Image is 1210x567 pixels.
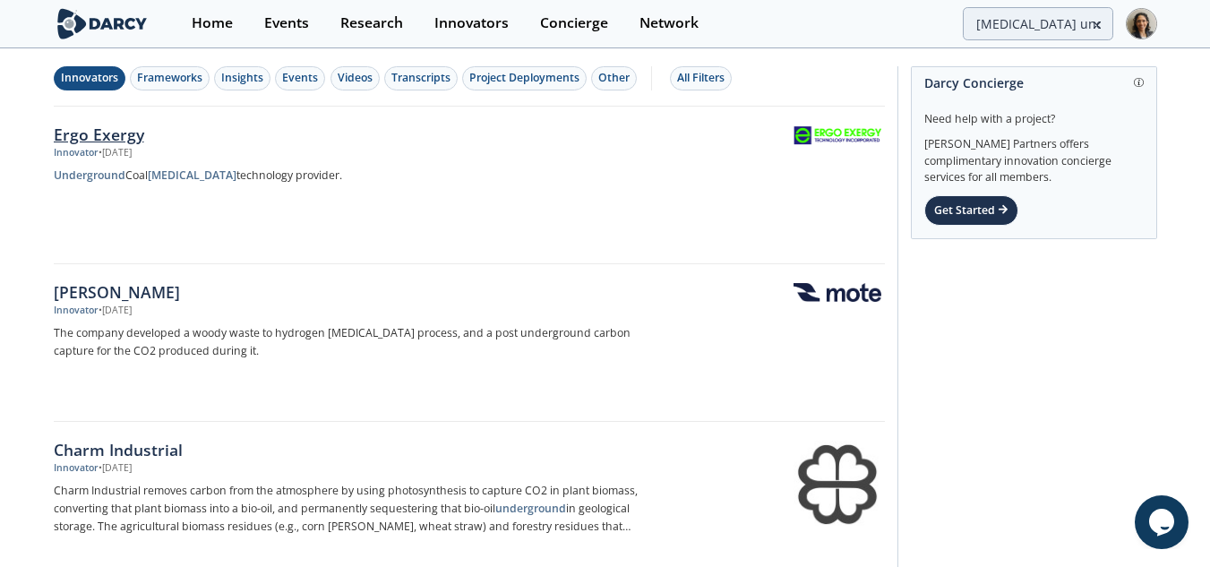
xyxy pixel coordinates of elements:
div: Home [192,16,233,30]
button: Transcripts [384,66,458,90]
button: Project Deployments [462,66,587,90]
p: The company developed a woody waste to hydrogen [MEDICAL_DATA] process, and a post underground ca... [54,324,647,360]
div: Concierge [540,16,608,30]
div: Events [282,70,318,86]
a: [PERSON_NAME] Innovator •[DATE] The company developed a woody waste to hydrogen [MEDICAL_DATA] pr... [54,264,885,422]
div: Innovators [61,70,118,86]
div: Charm Industrial [54,438,647,461]
div: Innovator [54,146,99,160]
div: All Filters [677,70,725,86]
a: Ergo Exergy Innovator •[DATE] UndergroundCoal[MEDICAL_DATA]technology provider. Ergo Exergy [54,107,885,264]
button: All Filters [670,66,732,90]
div: Project Deployments [469,70,579,86]
div: Get Started [924,195,1018,226]
div: [PERSON_NAME] Partners offers complimentary innovation concierge services for all members. [924,127,1144,186]
strong: Underground [54,168,125,183]
div: Insights [221,70,263,86]
div: Innovator [54,304,99,318]
img: Profile [1126,8,1157,39]
button: Innovators [54,66,125,90]
div: Ergo Exergy [54,123,647,146]
div: • [DATE] [99,304,132,318]
div: Events [264,16,309,30]
div: Videos [338,70,373,86]
div: Need help with a project? [924,99,1144,127]
button: Insights [214,66,270,90]
strong: underground [495,501,566,516]
img: information.svg [1134,78,1144,88]
div: Darcy Concierge [924,67,1144,99]
div: Frameworks [137,70,202,86]
p: Charm Industrial removes carbon from the atmosphere by using photosynthesis to capture CO2 in pla... [54,482,647,536]
div: Research [340,16,403,30]
div: Other [598,70,630,86]
div: • [DATE] [99,146,132,160]
strong: [MEDICAL_DATA] [148,168,236,183]
div: Innovators [434,16,509,30]
div: Innovator [54,461,99,476]
div: Network [639,16,699,30]
img: Charm Industrial [794,441,881,528]
iframe: chat widget [1135,495,1192,549]
p: Coal technology provider. [54,167,647,185]
img: Ergo Exergy [794,125,881,144]
div: Transcripts [391,70,451,86]
button: Videos [330,66,380,90]
img: Mote [794,283,881,302]
button: Other [591,66,637,90]
div: [PERSON_NAME] [54,280,647,304]
img: logo-wide.svg [54,8,151,39]
button: Events [275,66,325,90]
input: Advanced Search [963,7,1113,40]
div: • [DATE] [99,461,132,476]
button: Frameworks [130,66,210,90]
